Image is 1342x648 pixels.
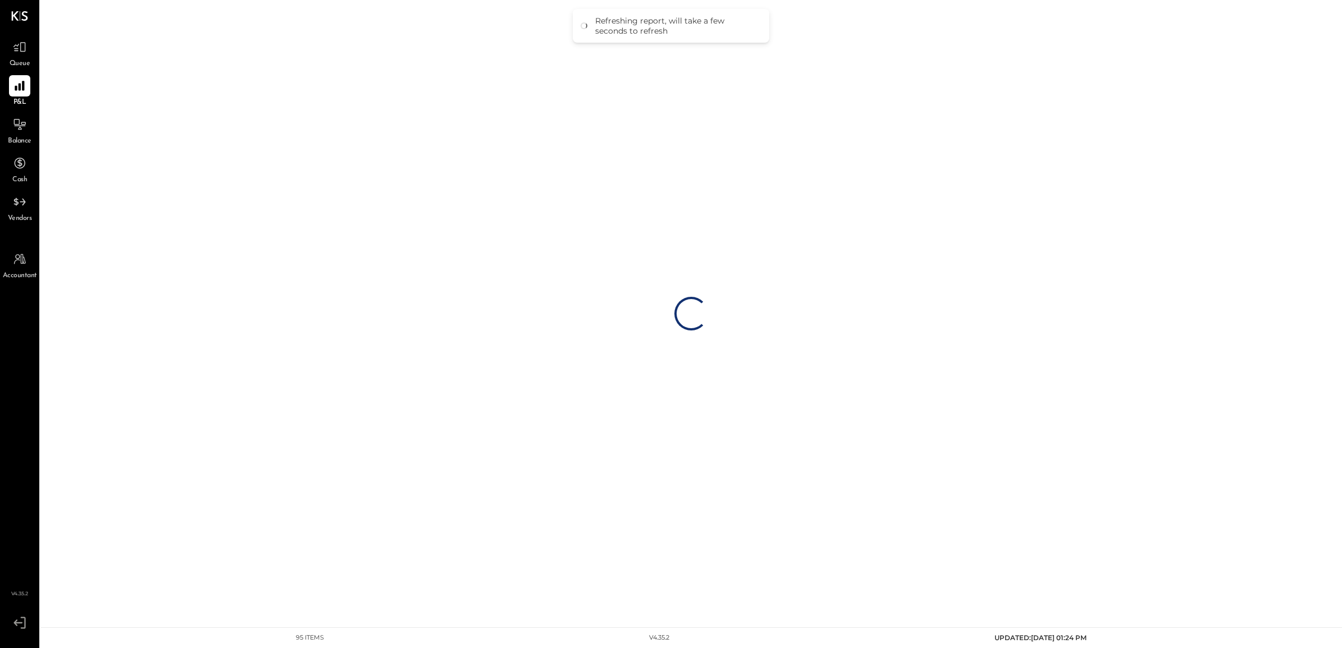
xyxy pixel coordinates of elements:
div: Refreshing report, will take a few seconds to refresh [595,16,758,36]
a: Balance [1,114,39,146]
span: P&L [13,98,26,108]
div: 95 items [296,633,324,642]
span: Accountant [3,271,37,281]
span: Queue [10,59,30,69]
a: Queue [1,36,39,69]
a: Cash [1,153,39,185]
span: Vendors [8,214,32,224]
a: Vendors [1,191,39,224]
span: UPDATED: [DATE] 01:24 PM [994,633,1087,642]
span: Cash [12,175,27,185]
div: v 4.35.2 [649,633,669,642]
span: Balance [8,136,31,146]
a: P&L [1,75,39,108]
a: Accountant [1,249,39,281]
